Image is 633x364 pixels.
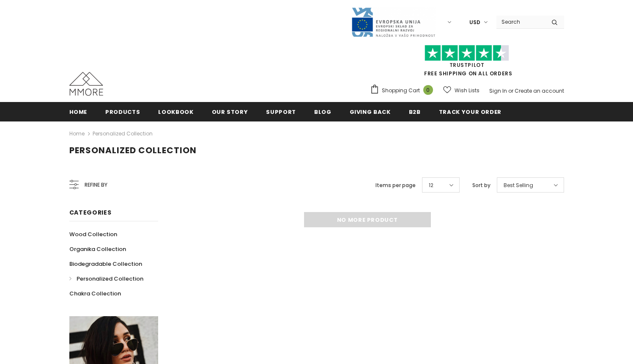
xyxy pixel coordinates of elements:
[351,18,436,25] a: Javni Razpis
[105,108,140,116] span: Products
[69,245,126,253] span: Organika Collection
[266,108,296,116] span: support
[409,108,421,116] span: B2B
[350,108,391,116] span: Giving back
[489,87,507,94] a: Sign In
[469,18,480,27] span: USD
[314,102,332,121] a: Blog
[69,227,117,242] a: Wood Collection
[105,102,140,121] a: Products
[472,181,491,190] label: Sort by
[382,86,420,95] span: Shopping Cart
[158,102,193,121] a: Lookbook
[69,144,197,156] span: Personalized Collection
[69,208,112,217] span: Categories
[69,242,126,256] a: Organika Collection
[439,108,501,116] span: Track your order
[212,108,248,116] span: Our Story
[515,87,564,94] a: Create an account
[449,61,485,69] a: Trustpilot
[69,256,142,271] a: Biodegradable Collection
[85,180,107,190] span: Refine by
[443,83,480,98] a: Wish Lists
[314,108,332,116] span: Blog
[496,16,545,28] input: Search Site
[350,102,391,121] a: Giving back
[69,271,143,286] a: Personalized Collection
[212,102,248,121] a: Our Story
[69,290,121,298] span: Chakra Collection
[69,102,88,121] a: Home
[375,181,416,190] label: Items per page
[69,260,142,268] span: Biodegradable Collection
[508,87,513,94] span: or
[69,129,85,139] a: Home
[69,286,121,301] a: Chakra Collection
[93,130,153,137] a: Personalized Collection
[77,275,143,283] span: Personalized Collection
[351,7,436,38] img: Javni Razpis
[370,84,437,97] a: Shopping Cart 0
[409,102,421,121] a: B2B
[266,102,296,121] a: support
[370,49,564,77] span: FREE SHIPPING ON ALL ORDERS
[69,72,103,96] img: MMORE Cases
[69,108,88,116] span: Home
[455,86,480,95] span: Wish Lists
[158,108,193,116] span: Lookbook
[504,181,533,190] span: Best Selling
[429,181,433,190] span: 12
[423,85,433,95] span: 0
[439,102,501,121] a: Track your order
[69,230,117,238] span: Wood Collection
[425,45,509,61] img: Trust Pilot Stars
